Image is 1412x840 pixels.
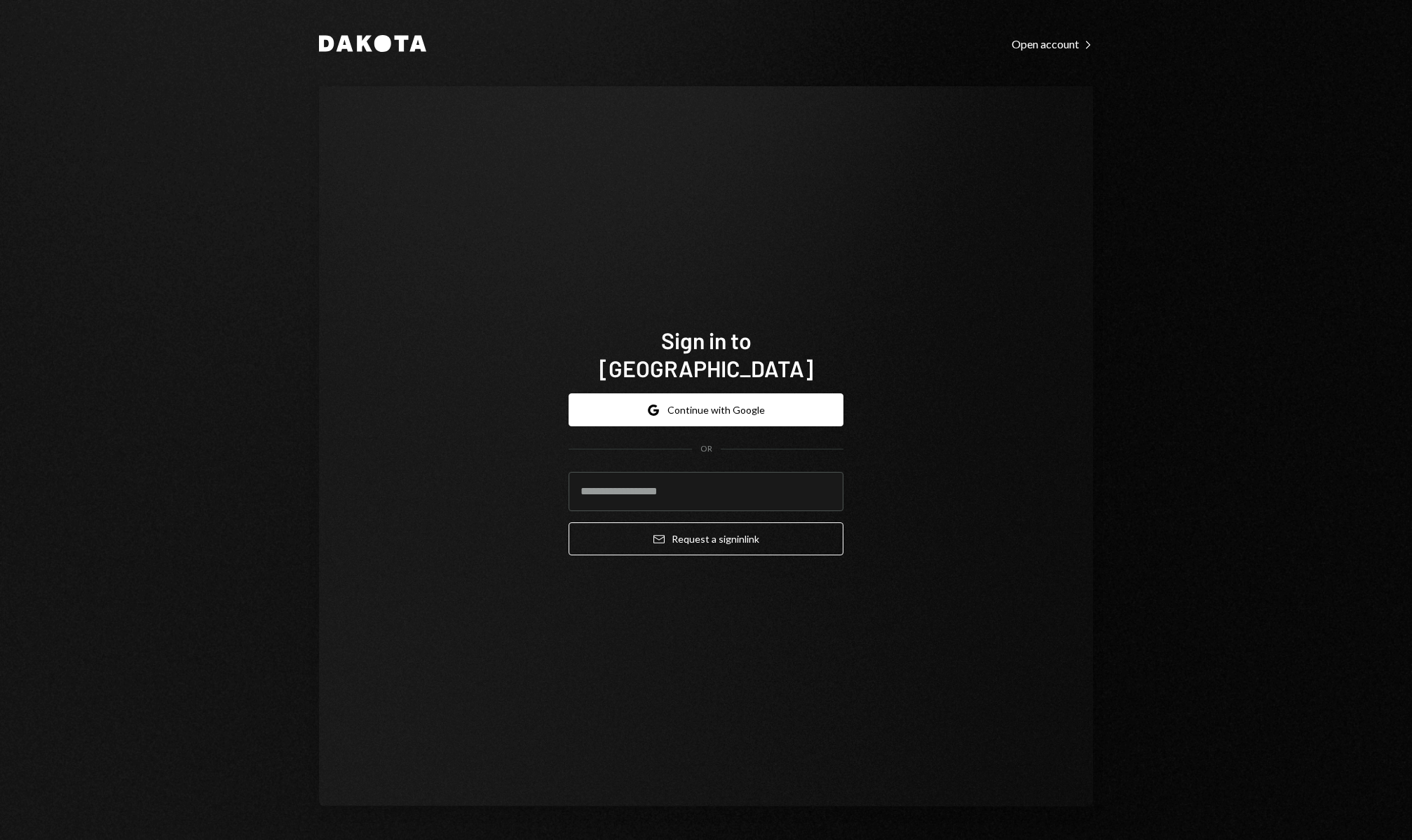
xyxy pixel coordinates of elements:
[1012,36,1093,51] a: Open account
[1012,37,1093,51] div: Open account
[569,522,843,555] button: Request a signinlink
[569,326,843,382] h1: Sign in to [GEOGRAPHIC_DATA]
[569,393,843,426] button: Continue with Google
[700,443,712,455] div: OR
